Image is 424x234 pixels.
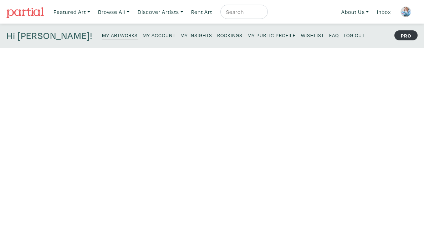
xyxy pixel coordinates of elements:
[329,30,339,40] a: FAQ
[180,32,212,39] small: My Insights
[344,32,365,39] small: Log Out
[338,5,372,19] a: About Us
[225,8,261,16] input: Search
[329,32,339,39] small: FAQ
[143,32,175,39] small: My Account
[180,30,212,40] a: My Insights
[6,30,92,41] h4: Hi [PERSON_NAME]!
[301,30,324,40] a: Wishlist
[134,5,187,19] a: Discover Artists
[217,32,242,39] small: Bookings
[374,5,394,19] a: Inbox
[400,6,411,17] img: phpThumb.php
[344,30,365,40] a: Log Out
[301,32,324,39] small: Wishlist
[247,32,296,39] small: My Public Profile
[247,30,296,40] a: My Public Profile
[102,30,138,40] a: My Artworks
[95,5,133,19] a: Browse All
[217,30,242,40] a: Bookings
[143,30,175,40] a: My Account
[394,30,418,40] strong: PRO
[188,5,215,19] a: Rent Art
[50,5,93,19] a: Featured Art
[102,32,138,39] small: My Artworks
